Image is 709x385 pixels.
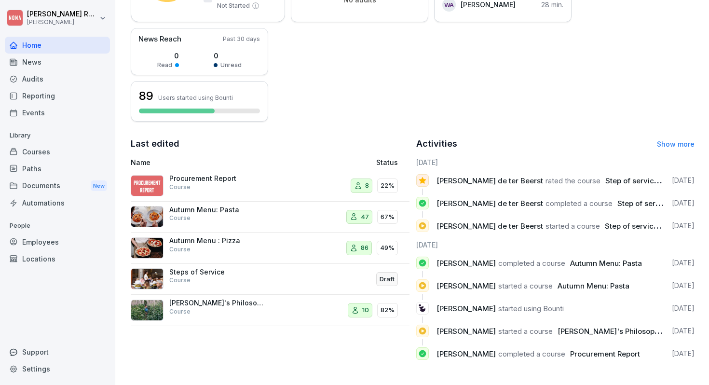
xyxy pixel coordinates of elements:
p: [DATE] [672,176,695,185]
p: [DATE] [672,281,695,290]
div: New [91,180,107,192]
div: Support [5,344,110,360]
p: 47 [361,212,369,222]
h3: 89 [139,88,153,104]
a: Courses [5,143,110,160]
a: Procurement ReportCourse822% [131,170,409,202]
p: Not Started [217,1,250,10]
p: 8 [365,181,369,191]
img: vd9hf8v6tixg1rgmgu18qv0n.png [131,268,164,289]
p: Course [169,276,191,285]
span: [PERSON_NAME] de ter Beerst [436,221,543,231]
p: Autumn Menu : Pizza [169,236,266,245]
p: People [5,218,110,234]
p: 10 [362,305,369,315]
p: Course [169,214,191,222]
p: Course [169,245,191,254]
span: [PERSON_NAME] de ter Beerst [436,176,543,185]
img: cktznsg10ahe3ln2ptfp89y3.png [131,300,164,321]
span: [PERSON_NAME] [436,259,496,268]
a: News [5,54,110,70]
p: 22% [381,181,395,191]
a: Locations [5,250,110,267]
p: Draft [380,275,395,284]
a: Automations [5,194,110,211]
span: [PERSON_NAME] [436,281,496,290]
h2: Activities [416,137,457,151]
span: started using Bounti [498,304,564,313]
p: Library [5,128,110,143]
div: Settings [5,360,110,377]
p: 86 [361,243,368,253]
img: j62bydjegf2f324to4bu3bh0.png [131,175,164,196]
a: Paths [5,160,110,177]
p: [DATE] [672,198,695,208]
p: 0 [214,51,242,61]
a: Audits [5,70,110,87]
p: Steps of Service [169,268,266,276]
img: g03mw99o2jwb6tj6u9fgvrr5.png [131,206,164,227]
p: 67% [381,212,395,222]
h6: [DATE] [416,240,695,250]
span: completed a course [498,349,565,358]
h6: [DATE] [416,157,695,167]
span: [PERSON_NAME]'s Philosophy and Mission [558,327,708,336]
p: 49% [380,243,395,253]
p: Course [169,307,191,316]
h2: Last edited [131,137,409,151]
p: [DATE] [672,221,695,231]
a: Events [5,104,110,121]
p: Users started using Bounti [158,94,233,101]
span: Step of service Pizza [605,221,678,231]
span: completed a course [498,259,565,268]
p: Autumn Menu: Pasta [169,206,266,214]
span: [PERSON_NAME] [436,304,496,313]
span: started a course [545,221,600,231]
p: 82% [381,305,395,315]
p: [DATE] [672,258,695,268]
p: Procurement Report [169,174,266,183]
p: Course [169,183,191,192]
p: Name [131,157,301,167]
a: DocumentsNew [5,177,110,195]
p: [DATE] [672,349,695,358]
span: Autumn Menu: Pasta [570,259,642,268]
p: Unread [220,61,242,69]
span: started a course [498,327,553,336]
a: [PERSON_NAME]'s Philosophy and MissionCourse1082% [131,295,409,326]
div: Documents [5,177,110,195]
span: started a course [498,281,553,290]
a: Autumn Menu : PizzaCourse8649% [131,233,409,264]
p: [PERSON_NAME] [27,19,97,26]
p: [DATE] [672,303,695,313]
span: Procurement Report [570,349,640,358]
p: 0 [157,51,179,61]
a: Employees [5,234,110,250]
a: Home [5,37,110,54]
img: gigntzqtjbmfaqrmkhd4k4h3.png [131,237,164,259]
span: [PERSON_NAME] de ter Beerst [436,199,543,208]
span: Autumn Menu: Pasta [558,281,629,290]
p: [DATE] [672,326,695,336]
p: [PERSON_NAME] Raemaekers [27,10,97,18]
a: Steps of ServiceCourseDraft [131,264,409,295]
span: Step of service Pizza [605,176,679,185]
span: Step of service Pizza [617,199,691,208]
a: Reporting [5,87,110,104]
p: [PERSON_NAME]'s Philosophy and Mission [169,299,266,307]
p: Past 30 days [223,35,260,43]
p: News Reach [138,34,181,45]
a: Show more [657,140,695,148]
p: Read [157,61,172,69]
a: Autumn Menu: PastaCourse4767% [131,202,409,233]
